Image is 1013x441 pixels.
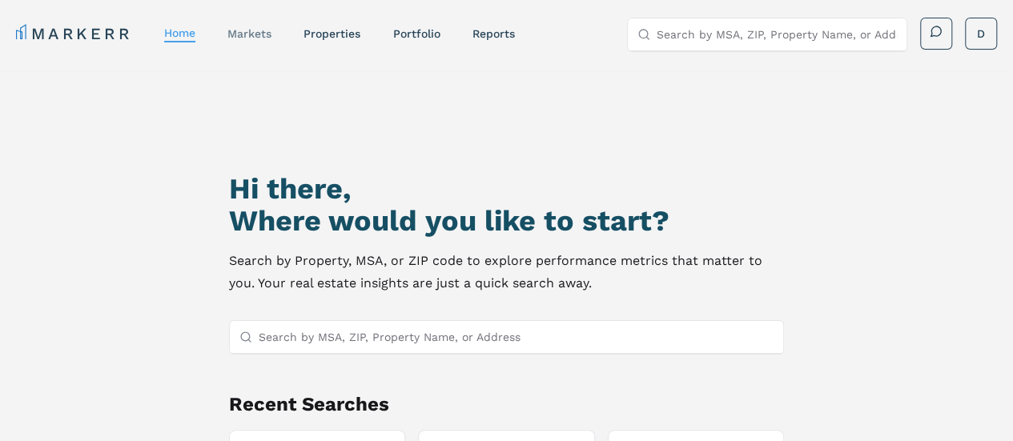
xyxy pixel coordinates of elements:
[229,391,785,417] h2: Recent Searches
[229,173,785,205] h1: Hi there,
[303,27,360,40] a: properties
[259,321,774,353] input: Search by MSA, ZIP, Property Name, or Address
[229,205,785,237] h2: Where would you like to start?
[164,26,195,39] a: home
[657,18,897,50] input: Search by MSA, ZIP, Property Name, or Address
[977,26,985,42] span: D
[227,27,271,40] a: markets
[472,27,514,40] a: reports
[16,22,132,45] a: MARKERR
[392,27,440,40] a: Portfolio
[965,18,997,50] button: D
[229,250,785,295] p: Search by Property, MSA, or ZIP code to explore performance metrics that matter to you. Your real...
